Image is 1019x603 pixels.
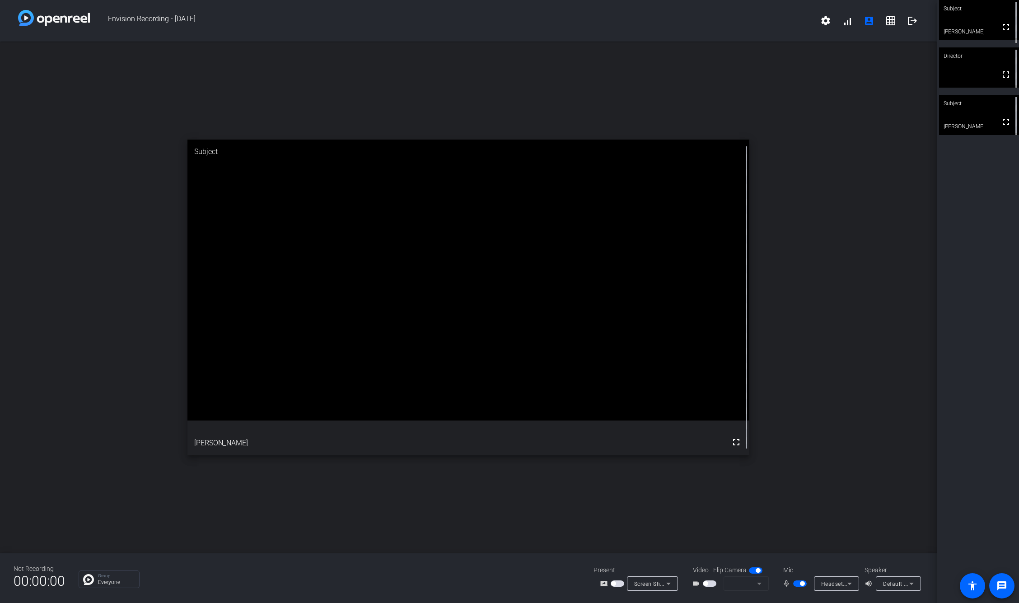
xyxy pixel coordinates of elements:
img: Chat Icon [83,574,94,585]
span: Headset Microphone (Jabra EVOLVE 30 II) [821,580,933,587]
div: Speaker [865,566,919,575]
mat-icon: screen_share_outline [600,578,611,589]
mat-icon: grid_on [885,15,896,26]
p: Group [98,574,135,578]
div: Subject [187,140,749,164]
mat-icon: fullscreen [1000,22,1011,33]
mat-icon: videocam_outline [692,578,703,589]
mat-icon: message [996,580,1007,591]
span: Screen Sharing [634,580,674,587]
span: Default - Headset Earphone (Jabra EVOLVE 30 II) [883,580,1013,587]
div: Not Recording [14,564,65,574]
span: Video [693,566,709,575]
span: Envision Recording - [DATE] [90,10,815,32]
div: Subject [939,95,1019,112]
mat-icon: fullscreen [1000,117,1011,127]
div: Present [594,566,684,575]
mat-icon: mic_none [782,578,793,589]
button: signal_cellular_alt [837,10,858,32]
mat-icon: account_box [864,15,874,26]
mat-icon: settings [820,15,831,26]
p: Everyone [98,580,135,585]
span: Flip Camera [713,566,747,575]
mat-icon: fullscreen [731,437,742,448]
img: white-gradient.svg [18,10,90,26]
mat-icon: accessibility [967,580,978,591]
mat-icon: volume_up [865,578,875,589]
mat-icon: fullscreen [1000,69,1011,80]
span: 00:00:00 [14,570,65,592]
mat-icon: logout [907,15,918,26]
div: Mic [774,566,865,575]
div: Director [939,47,1019,65]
